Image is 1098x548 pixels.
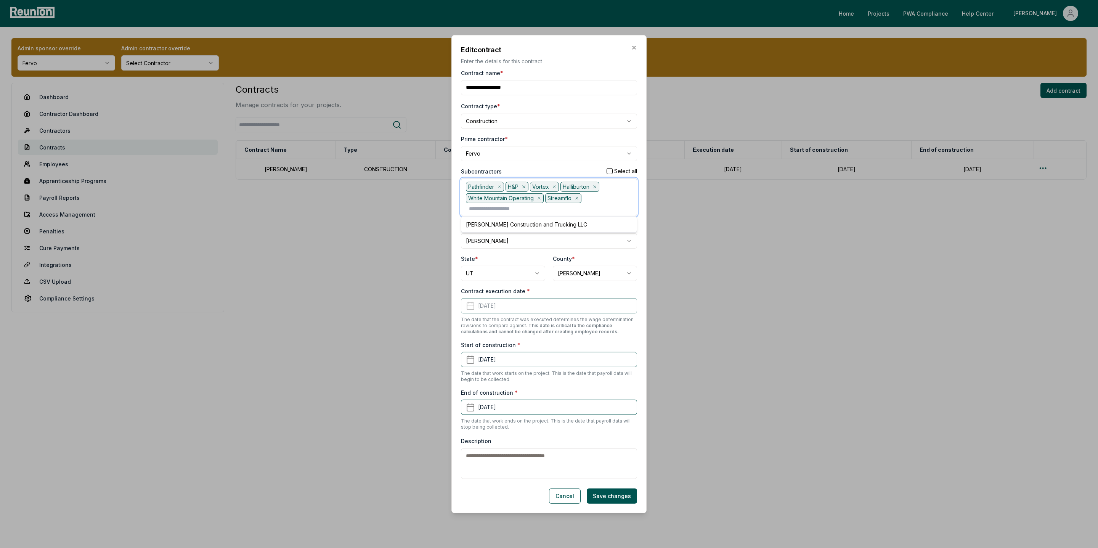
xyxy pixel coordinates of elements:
[461,438,491,444] label: Description
[461,57,637,65] p: Enter the details for this contract
[466,182,504,191] div: Pathfinder
[461,167,502,175] label: Subcontractors
[461,400,637,415] button: [DATE]
[461,418,637,430] p: The date that work ends on the project. This is the date that payroll data will stop being collec...
[506,182,528,191] div: H&P
[461,370,637,382] p: The date that work starts on the project. This is the date that payroll data will begin to be col...
[461,323,619,334] span: This date is critical to the compliance calculations and cannot be changed after creating employe...
[614,169,637,174] label: Select all
[545,193,581,203] div: Streamflo
[587,489,637,504] button: Save changes
[461,69,503,77] label: Contract name
[461,389,518,397] label: End of construction
[461,341,520,349] label: Start of construction
[549,489,581,504] button: Cancel
[560,182,599,191] div: Halliburton
[461,352,637,367] button: [DATE]
[463,218,635,231] div: [PERSON_NAME] Construction and Trucking LLC
[461,255,478,263] label: State
[461,317,634,334] span: The date that the contract was executed determines the wage determination revisions to compare ag...
[530,182,559,191] div: Vortex
[466,193,544,203] div: White Mountain Operating
[461,287,530,295] label: Contract execution date
[461,103,500,109] label: Contract type
[553,255,575,263] label: County
[461,44,637,55] h2: Edit contract
[461,135,508,143] label: Prime contractor
[461,216,637,233] div: Suggestions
